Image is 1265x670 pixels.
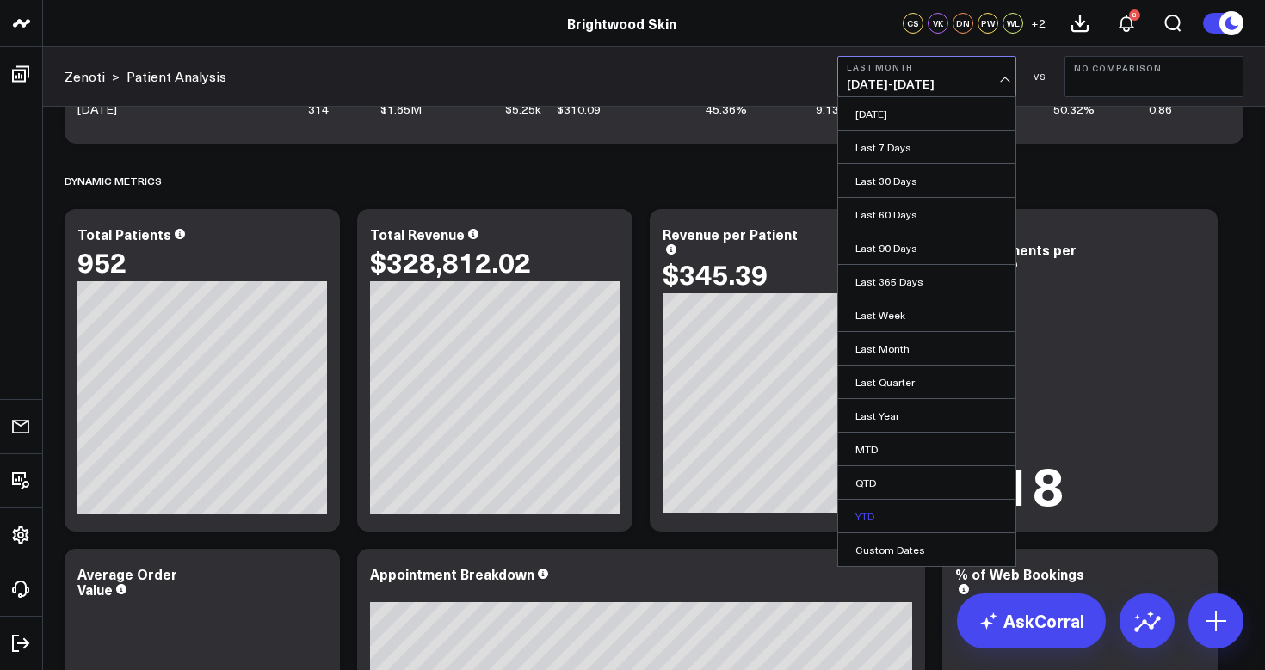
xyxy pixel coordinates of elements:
[77,101,117,118] div: [DATE]
[978,13,998,34] div: PW
[370,564,534,583] div: Appointment Breakdown
[1074,63,1234,73] b: No Comparison
[77,224,171,243] div: Total Patients
[370,224,465,243] div: Total Revenue
[308,101,329,118] div: 314
[838,97,1015,130] a: [DATE]
[838,533,1015,566] a: Custom Dates
[77,246,126,277] div: 952
[838,399,1015,432] a: Last Year
[838,298,1015,331] a: Last Week
[126,67,226,86] a: Patient Analysis
[505,101,541,118] div: $5.25k
[838,164,1015,197] a: Last 30 Days
[953,13,973,34] div: DN
[663,224,798,243] div: Revenue per Patient
[1003,13,1023,34] div: WL
[567,14,676,33] a: Brightwood Skin
[1025,71,1056,82] div: VS
[370,246,531,277] div: $328,812.02
[838,433,1015,465] a: MTD
[957,593,1106,648] a: AskCorral
[65,67,120,86] div: >
[838,466,1015,499] a: QTD
[65,67,105,86] a: Zenoti
[838,131,1015,163] a: Last 7 Days
[1064,56,1243,97] button: No Comparison
[838,231,1015,264] a: Last 90 Days
[380,101,422,118] div: $1.65M
[955,564,1084,583] div: % of Web Bookings
[838,198,1015,231] a: Last 60 Days
[837,56,1016,97] button: Last Month[DATE]-[DATE]
[838,265,1015,298] a: Last 365 Days
[663,258,768,289] div: $345.39
[77,564,177,599] div: Average Order Value
[847,62,1007,72] b: Last Month
[847,77,1007,91] span: [DATE] - [DATE]
[1027,13,1048,34] button: +2
[903,13,923,34] div: CS
[928,13,948,34] div: VK
[838,332,1015,365] a: Last Month
[65,161,162,200] div: Dynamic Metrics
[1053,101,1095,118] div: 50.32%
[1031,17,1046,29] span: + 2
[706,101,747,118] div: 45.36%
[1149,101,1172,118] div: 0.86
[838,500,1015,532] a: YTD
[1129,9,1140,21] div: 8
[557,101,601,118] div: $310.09
[816,101,850,118] div: 9.13%
[838,366,1015,398] a: Last Quarter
